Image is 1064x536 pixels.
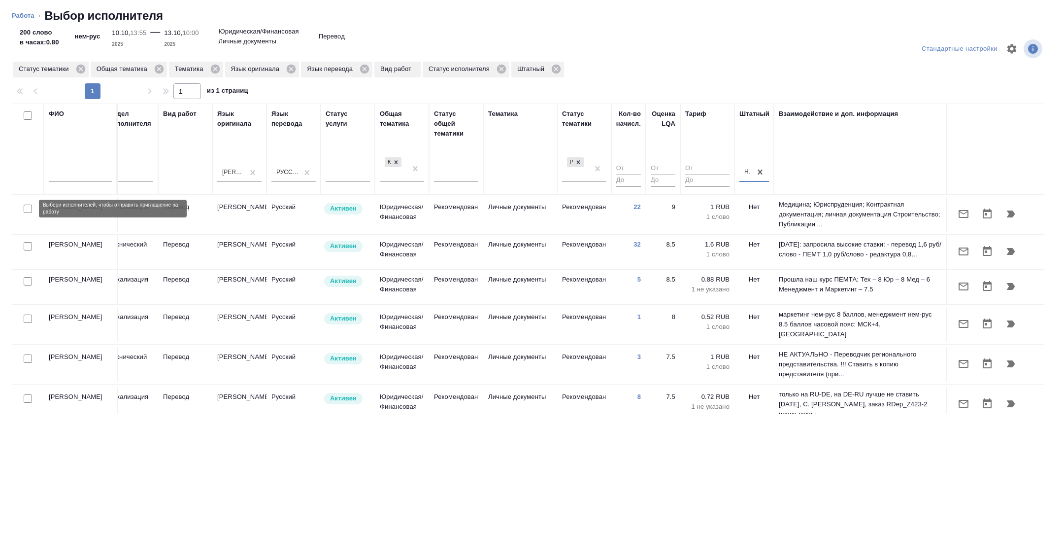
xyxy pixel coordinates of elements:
div: Отдел исполнителя [109,109,153,129]
td: Локализация [104,387,158,422]
td: Рекомендован [557,307,611,342]
td: Технический [104,347,158,382]
td: Юридическая/Финансовая [375,307,429,342]
input: От [651,163,675,175]
td: Рекомендован [429,197,483,232]
button: Отправить предложение о работе [952,312,975,336]
div: Рекомендован [567,157,573,168]
nav: breadcrumb [12,8,1052,24]
div: Статус общей тематики [434,109,478,139]
input: До [651,175,675,187]
div: Общая тематика [380,109,424,129]
td: Русский [266,307,321,342]
td: [PERSON_NAME] [212,270,266,304]
p: 1 слово [685,322,730,332]
td: Рекомендован [429,307,483,342]
p: Активен [330,241,357,251]
div: Русский [276,168,299,177]
p: Личные документы [488,240,552,250]
td: Юридическая/Финансовая [375,197,429,232]
p: Тематика [175,64,207,74]
div: Оценка LQA [651,109,675,129]
td: Нет [734,197,774,232]
p: 0.72 RUB [685,392,730,402]
input: Выбери исполнителей, чтобы отправить приглашение на работу [24,355,32,363]
p: [DATE]: запросила высокие ставки: - перевод 1,6 руб/слово - ПЕМТ 1,0 руб/слово - редактура 0,8... [779,240,941,259]
td: Русский [266,197,321,232]
div: — [150,24,160,49]
td: [PERSON_NAME] [44,387,118,422]
td: Рекомендован [429,235,483,269]
div: Нет [744,168,752,177]
a: 5 [637,276,641,283]
input: Выбери исполнителей, чтобы отправить приглашение на работу [24,394,32,403]
p: Юридическая/Финансовая [219,27,299,36]
td: 7.5 [646,387,680,422]
p: Перевод [163,392,207,402]
div: Тариф [685,109,706,119]
td: Русский [266,270,321,304]
div: Тематика [169,62,223,77]
p: Общая тематика [97,64,151,74]
p: Статус тематики [19,64,72,74]
button: Продолжить [999,202,1023,226]
td: 8.5 [646,270,680,304]
div: Штатный [739,109,769,119]
p: Статус исполнителя [429,64,493,74]
td: 9 [646,197,680,232]
p: Вид работ [380,64,415,74]
p: Активен [330,276,357,286]
button: Отправить предложение о работе [952,392,975,416]
div: Статус тематики [562,109,606,129]
div: [PERSON_NAME] [222,168,245,177]
td: 8.5 [646,235,680,269]
td: Локализация [104,270,158,304]
li: ‹ [38,11,40,21]
td: [PERSON_NAME] [44,347,118,382]
button: Открыть календарь загрузки [975,312,999,336]
button: Отправить предложение о работе [952,352,975,376]
div: Юридическая/Финансовая [385,157,391,168]
button: Открыть календарь загрузки [975,202,999,226]
div: Штатный [511,62,564,77]
span: Посмотреть информацию [1024,39,1044,58]
td: Юридическая/Финансовая [375,270,429,304]
td: [PERSON_NAME] [212,307,266,342]
p: Прошла наш курс ПЕМТА: Тех – 8 Юр – 8 Мед – 6 Менеджмент и Маркетинг – 7.5 [779,275,941,294]
p: Перевод [319,32,345,41]
td: 8 [646,307,680,342]
p: 1 RUB [685,352,730,362]
p: 1 RUB [685,202,730,212]
span: из 1 страниц [207,85,248,99]
p: Активен [330,314,357,323]
td: Юридическая/Финансовая [375,387,429,422]
p: Активен [330,354,357,363]
td: Локализация [104,307,158,342]
p: Личные документы [488,275,552,285]
p: 10.10, [112,29,130,36]
td: [PERSON_NAME] [212,347,266,382]
p: маркетинг нем-рус 8 баллов, менеджмент нем-рус 8.5 баллов часовой пояс: МСК+4, [GEOGRAPHIC_DATA] [779,310,941,339]
td: Нет [734,347,774,382]
p: Личные документы [488,312,552,322]
td: Нет [734,387,774,422]
td: Рекомендован [557,270,611,304]
input: Выбери исполнителей, чтобы отправить приглашение на работу [24,315,32,323]
button: Продолжить [999,240,1023,263]
button: Продолжить [999,392,1023,416]
p: Активен [330,204,357,214]
a: 1 [637,313,641,321]
a: 3 [637,353,641,360]
div: Юридическая/Финансовая [384,156,402,169]
p: 0.88 RUB [685,275,730,285]
div: Язык оригинала [225,62,299,77]
td: [PERSON_NAME] [212,387,266,422]
td: Рекомендован [557,347,611,382]
p: 1 слово [685,250,730,259]
p: Медицина; Юриспруденция; Контрактная документация; личная документация Строительство; Публикации ... [779,200,941,229]
td: Юридическая/Финансовая [375,235,429,269]
a: 32 [633,241,641,248]
p: только на RU-DE, на DE-RU лучше не ставить [DATE], С. [PERSON_NAME], заказ RDep_Z423-2 после рекл... [779,390,941,419]
input: Выбери исполнителей, чтобы отправить приглашение на работу [24,242,32,250]
div: Статус тематики [13,62,89,77]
